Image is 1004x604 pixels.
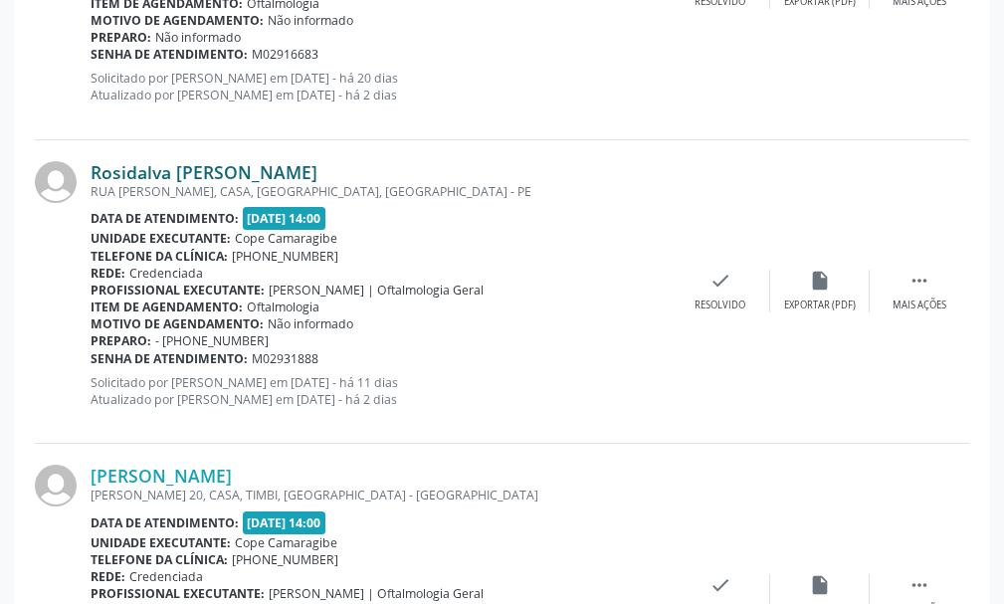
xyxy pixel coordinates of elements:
a: Rosidalva [PERSON_NAME] [91,161,317,183]
b: Rede: [91,265,125,282]
b: Rede: [91,568,125,585]
p: Solicitado por [PERSON_NAME] em [DATE] - há 11 dias Atualizado por [PERSON_NAME] em [DATE] - há 2... [91,374,671,408]
span: Não informado [268,315,353,332]
span: [PERSON_NAME] | Oftalmologia Geral [269,585,484,602]
span: M02931888 [252,350,318,367]
b: Preparo: [91,332,151,349]
i: insert_drive_file [809,270,831,292]
span: Credenciada [129,568,203,585]
b: Profissional executante: [91,585,265,602]
b: Senha de atendimento: [91,350,248,367]
img: img [35,161,77,203]
span: [PHONE_NUMBER] [232,248,338,265]
i: insert_drive_file [809,574,831,596]
div: Mais ações [893,299,946,312]
i: check [709,574,731,596]
a: [PERSON_NAME] [91,465,232,487]
b: Motivo de agendamento: [91,12,264,29]
div: [PERSON_NAME] 20, CASA, TIMBI, [GEOGRAPHIC_DATA] - [GEOGRAPHIC_DATA] [91,487,671,503]
span: [PERSON_NAME] | Oftalmologia Geral [269,282,484,299]
b: Motivo de agendamento: [91,315,264,332]
span: Oftalmologia [247,299,319,315]
b: Telefone da clínica: [91,551,228,568]
i: check [709,270,731,292]
span: M02916683 [252,46,318,63]
div: Resolvido [695,299,745,312]
b: Profissional executante: [91,282,265,299]
div: RUA [PERSON_NAME], CASA, [GEOGRAPHIC_DATA], [GEOGRAPHIC_DATA] - PE [91,183,671,200]
b: Unidade executante: [91,534,231,551]
span: Credenciada [129,265,203,282]
span: Cope Camaragibe [235,534,337,551]
i:  [908,270,930,292]
span: Não informado [268,12,353,29]
span: - [PHONE_NUMBER] [155,332,269,349]
span: [PHONE_NUMBER] [232,551,338,568]
span: Não informado [155,29,241,46]
span: [DATE] 14:00 [243,207,326,230]
b: Preparo: [91,29,151,46]
b: Unidade executante: [91,230,231,247]
span: [DATE] 14:00 [243,511,326,534]
b: Data de atendimento: [91,514,239,531]
b: Data de atendimento: [91,210,239,227]
p: Solicitado por [PERSON_NAME] em [DATE] - há 20 dias Atualizado por [PERSON_NAME] em [DATE] - há 2... [91,70,671,103]
img: img [35,465,77,506]
b: Telefone da clínica: [91,248,228,265]
b: Senha de atendimento: [91,46,248,63]
div: Exportar (PDF) [784,299,856,312]
i:  [908,574,930,596]
span: Cope Camaragibe [235,230,337,247]
b: Item de agendamento: [91,299,243,315]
